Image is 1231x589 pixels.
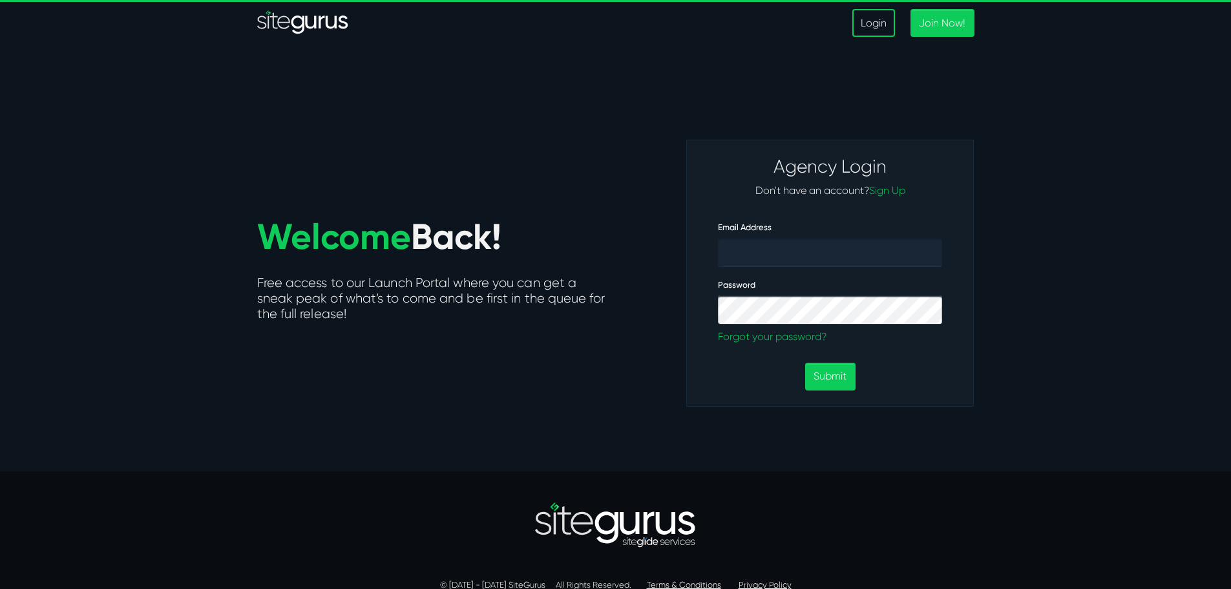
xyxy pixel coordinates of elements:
[257,275,606,325] h5: Free access to our Launch Portal where you can get a sneak peak of what’s to come and be first in...
[257,10,349,36] img: Sitegurus Logo
[257,217,593,256] h1: Back!
[718,156,942,178] h3: Agency Login
[718,183,942,198] p: Don't have an account?
[869,184,905,197] a: Sign Up
[718,280,755,290] label: Password
[718,329,942,345] a: Forgot your password?
[257,215,411,258] span: Welcome
[805,363,855,391] button: Submit
[910,9,974,37] a: Join Now!
[257,10,349,36] a: SiteGurus
[852,9,895,37] a: Login
[718,222,772,233] label: Email Address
